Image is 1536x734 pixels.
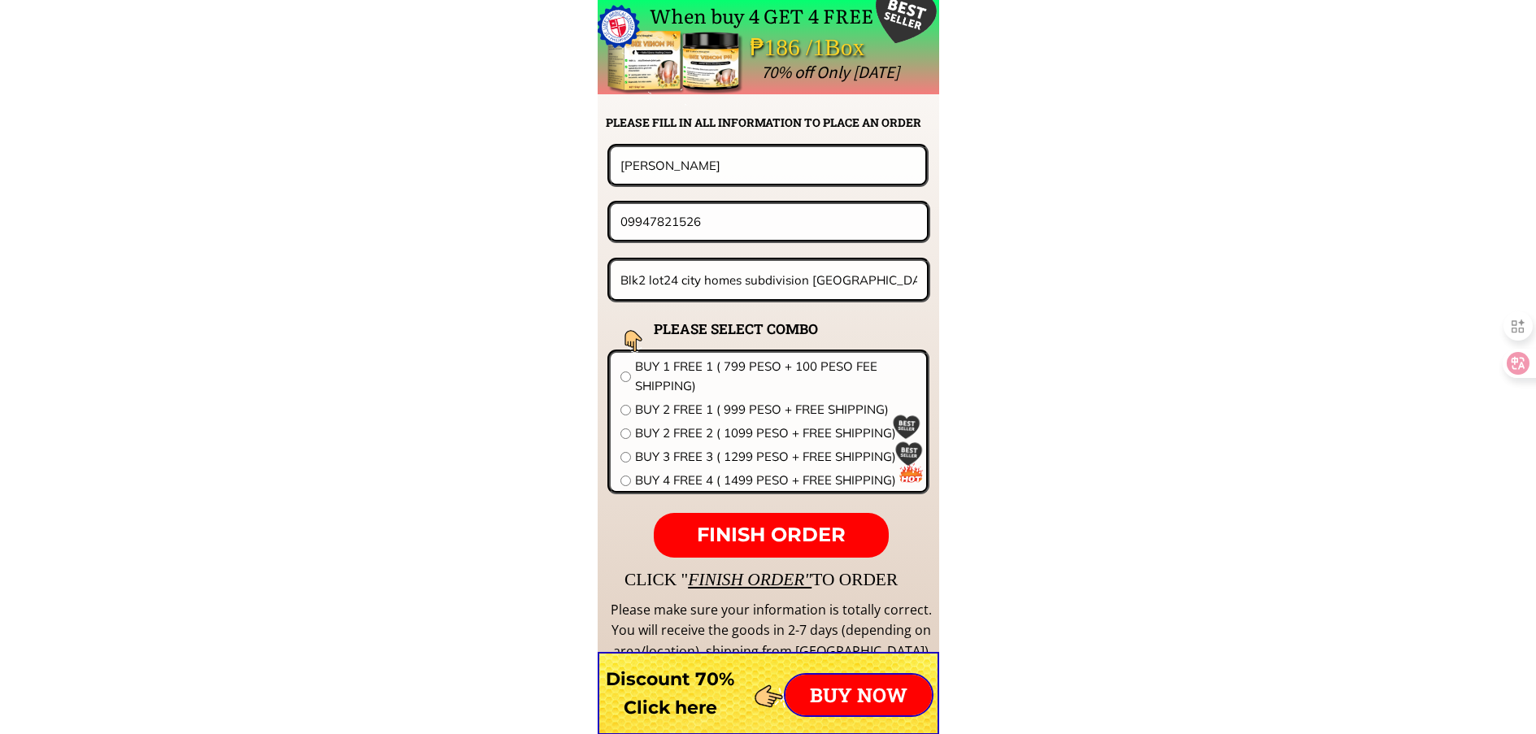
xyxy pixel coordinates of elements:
[761,59,1263,86] div: 70% off Only [DATE]
[624,566,1373,593] div: CLICK " TO ORDER
[785,675,932,715] p: BUY NOW
[616,204,921,239] input: Phone number
[616,261,922,299] input: Address
[635,400,916,419] span: BUY 2 FREE 1 ( 999 PESO + FREE SHIPPING)
[635,423,916,443] span: BUY 2 FREE 2 ( 1099 PESO + FREE SHIPPING)
[635,357,916,396] span: BUY 1 FREE 1 ( 799 PESO + 100 PESO FEE SHIPPING)
[635,471,916,490] span: BUY 4 FREE 4 ( 1499 PESO + FREE SHIPPING)
[688,570,812,589] span: FINISH ORDER"
[654,318,859,340] h2: PLEASE SELECT COMBO
[606,114,938,132] h2: PLEASE FILL IN ALL INFORMATION TO PLACE AN ORDER
[616,147,920,183] input: Your name
[750,28,911,67] div: ₱186 /1Box
[635,447,916,467] span: BUY 3 FREE 3 ( 1299 PESO + FREE SHIPPING)
[598,665,743,722] h3: Discount 70% Click here
[697,523,846,546] span: FINISH ORDER
[608,600,933,662] div: Please make sure your information is totally correct. You will receive the goods in 2-7 days (dep...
